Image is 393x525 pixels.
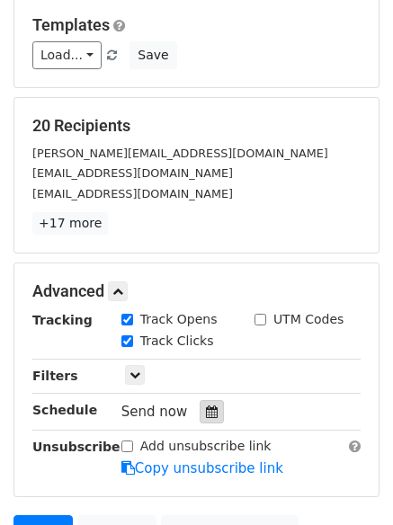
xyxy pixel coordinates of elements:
[32,187,233,200] small: [EMAIL_ADDRESS][DOMAIN_NAME]
[121,404,188,420] span: Send now
[32,212,108,235] a: +17 more
[303,439,393,525] iframe: Chat Widget
[32,166,233,180] small: [EMAIL_ADDRESS][DOMAIN_NAME]
[121,460,283,476] a: Copy unsubscribe link
[32,403,97,417] strong: Schedule
[130,41,176,69] button: Save
[32,15,110,34] a: Templates
[32,147,328,160] small: [PERSON_NAME][EMAIL_ADDRESS][DOMAIN_NAME]
[273,310,344,329] label: UTM Codes
[140,332,214,351] label: Track Clicks
[32,41,102,69] a: Load...
[32,440,121,454] strong: Unsubscribe
[140,310,218,329] label: Track Opens
[32,369,78,383] strong: Filters
[140,437,272,456] label: Add unsubscribe link
[32,313,93,327] strong: Tracking
[32,116,361,136] h5: 20 Recipients
[32,281,361,301] h5: Advanced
